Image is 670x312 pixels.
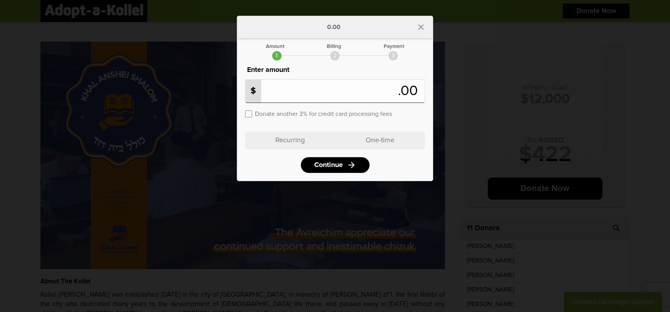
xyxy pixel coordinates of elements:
span: .00 [398,84,422,98]
div: Amount [266,44,284,49]
p: $ [245,80,261,103]
label: Donate another 3% for credit card processing fees [255,110,392,117]
span: Continue [314,162,343,169]
div: Billing [327,44,341,49]
i: close [416,22,426,32]
p: Enter amount [245,64,425,75]
p: Recurring [245,132,335,149]
div: 3 [388,51,398,61]
p: One-time [335,132,425,149]
a: Continuearrow_forward [301,157,370,173]
div: Payment [384,44,404,49]
p: 0.00 [327,24,340,30]
div: 2 [330,51,340,61]
i: arrow_forward [347,160,356,170]
div: 1 [272,51,282,61]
